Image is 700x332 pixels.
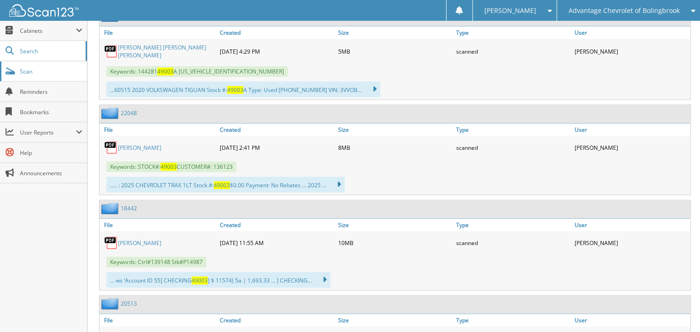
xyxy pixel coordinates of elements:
div: [DATE] 4:29 PM [217,41,335,61]
a: 22048 [121,109,137,117]
a: Created [217,123,335,136]
a: Created [217,26,335,39]
span: User Reports [20,129,76,136]
img: PDF.png [104,141,118,154]
a: Type [454,26,572,39]
a: File [99,314,217,326]
a: Type [454,314,572,326]
div: 8MB [336,138,454,157]
a: File [99,123,217,136]
div: 10MB [336,234,454,252]
img: folder2.png [101,203,121,214]
div: scanned [454,234,572,252]
div: ...60515 2020 VOLKSWAGEN TIGUAN Stock #: A Type: Used [PHONE_NUMBER] VIN: 3VVOB... [106,81,380,97]
a: File [99,219,217,231]
span: 49003 [192,277,208,284]
span: 49003 [157,68,173,75]
a: User [572,314,690,326]
a: Size [336,123,454,136]
span: Scan [20,68,82,75]
img: PDF.png [104,44,118,58]
span: Advantage Chevrolet of Bolingbrook [569,8,680,13]
a: [PERSON_NAME] [118,239,161,247]
a: Type [454,123,572,136]
div: ..... : 2025 CHEVROLET TRAX 1LT Stock #: $0.00 Payment: No Rebates ... 2025 ... [106,177,345,192]
a: Size [336,26,454,39]
div: [PERSON_NAME] [572,138,690,157]
img: folder2.png [101,298,121,309]
span: Keywords: 144281 A [US_VEHICLE_IDENTIFICATION_NUMBER] [106,66,288,77]
div: 5MB [336,41,454,61]
span: 49003 [214,181,230,189]
a: User [572,26,690,39]
a: File [99,26,217,39]
a: Type [454,219,572,231]
img: folder2.png [101,107,121,119]
a: [PERSON_NAME] [118,144,161,152]
span: Cabinets [20,27,76,35]
a: User [572,123,690,136]
span: Help [20,149,82,157]
a: User [572,219,690,231]
span: Reminders [20,88,82,96]
div: scanned [454,138,572,157]
img: scan123-logo-white.svg [9,4,79,17]
img: PDF.png [104,236,118,250]
a: Size [336,219,454,231]
a: Created [217,219,335,231]
a: [PERSON_NAME] [PERSON_NAME] [PERSON_NAME] [118,43,215,59]
span: Bookmarks [20,108,82,116]
span: Search [20,47,81,55]
div: scanned [454,41,572,61]
div: [DATE] 11:55 AM [217,234,335,252]
a: Size [336,314,454,326]
span: 49003 [227,86,243,94]
a: 20513 [121,300,137,307]
span: [PERSON_NAME] [484,8,536,13]
span: Keywords: STOCK#: CUSTOMER#: 136123 [106,161,236,172]
span: Announcements [20,169,82,177]
div: [PERSON_NAME] [572,234,690,252]
span: 49003 [161,163,177,171]
iframe: Chat Widget [654,288,700,332]
a: Created [217,314,335,326]
div: [PERSON_NAME] [572,41,690,61]
div: ... ws ‘Account ID 55] CHECKING ] $ 11574) 5a | 1,693.33 ... ] CHECKING... [106,272,330,288]
a: 18442 [121,204,137,212]
span: Keywords: Ctrl#139148 Stk#P14987 [106,257,206,267]
div: [DATE] 2:41 PM [217,138,335,157]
